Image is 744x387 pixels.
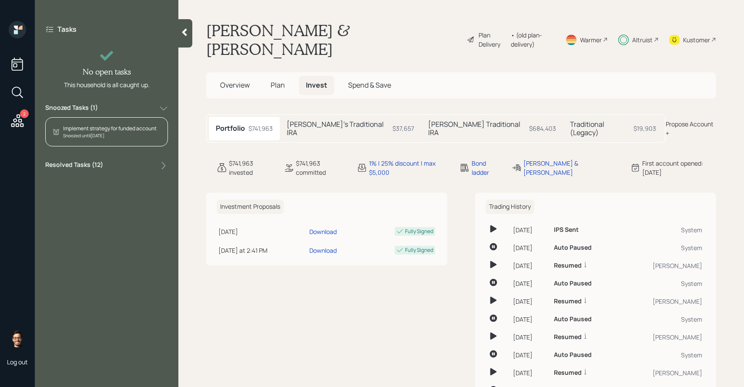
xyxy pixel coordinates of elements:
[511,31,555,49] div: • (old plan-delivery)
[554,351,592,359] h6: Auto Paused
[554,226,579,234] h6: IPS Sent
[529,124,556,133] div: $684,403
[57,24,77,34] label: Tasks
[642,159,716,177] div: First account opened: [DATE]
[513,368,547,377] div: [DATE]
[683,35,710,44] div: Kustomer
[523,159,620,177] div: [PERSON_NAME] & [PERSON_NAME]
[623,350,702,360] div: System
[623,315,702,324] div: System
[309,227,337,236] div: Download
[554,369,582,377] h6: Resumed
[623,297,702,306] div: [PERSON_NAME]
[217,200,284,214] h6: Investment Proposals
[369,159,449,177] div: 1% | 25% discount | max $5,000
[63,132,157,139] div: Snoozed until [DATE]
[554,298,582,305] h6: Resumed
[309,246,337,255] div: Download
[64,80,150,89] div: This household is all caught up.
[623,279,702,288] div: System
[9,330,26,347] img: sami-boghos-headshot.png
[229,159,273,177] div: $741,963 invested
[623,368,702,377] div: [PERSON_NAME]
[271,80,285,90] span: Plan
[248,124,273,133] div: $741,963
[513,315,547,324] div: [DATE]
[486,200,534,214] h6: Trading History
[570,120,630,137] h5: Traditional (Legacy)
[348,80,391,90] span: Spend & Save
[554,280,592,287] h6: Auto Paused
[63,125,157,132] div: Implement strategy for funded account
[554,244,592,251] h6: Auto Paused
[216,124,245,132] h5: Portfolio
[632,35,653,44] div: Altruist
[623,225,702,234] div: System
[580,35,602,44] div: Warmer
[666,119,716,138] div: Propose Account +
[513,243,547,252] div: [DATE]
[513,225,547,234] div: [DATE]
[392,124,414,133] div: $37,657
[20,109,29,118] div: 2
[623,261,702,270] div: [PERSON_NAME]
[7,358,28,366] div: Log out
[623,333,702,342] div: [PERSON_NAME]
[405,246,433,254] div: Fully Signed
[45,103,98,114] label: Snoozed Tasks ( 1 )
[554,262,582,269] h6: Resumed
[405,227,433,235] div: Fully Signed
[513,350,547,360] div: [DATE]
[206,21,460,58] h1: [PERSON_NAME] & [PERSON_NAME]
[220,80,250,90] span: Overview
[513,333,547,342] div: [DATE]
[45,160,103,171] label: Resolved Tasks ( 12 )
[623,243,702,252] div: System
[513,279,547,288] div: [DATE]
[513,297,547,306] div: [DATE]
[472,159,501,177] div: Bond ladder
[633,124,656,133] div: $19,903
[218,227,306,236] div: [DATE]
[513,261,547,270] div: [DATE]
[218,246,306,255] div: [DATE] at 2:41 PM
[296,159,346,177] div: $741,963 committed
[428,120,526,137] h5: [PERSON_NAME] Traditional IRA
[306,80,327,90] span: Invest
[83,67,131,77] h4: No open tasks
[554,333,582,341] h6: Resumed
[554,316,592,323] h6: Auto Paused
[479,31,506,49] div: Plan Delivery
[287,120,389,137] h5: [PERSON_NAME]'s Traditional IRA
